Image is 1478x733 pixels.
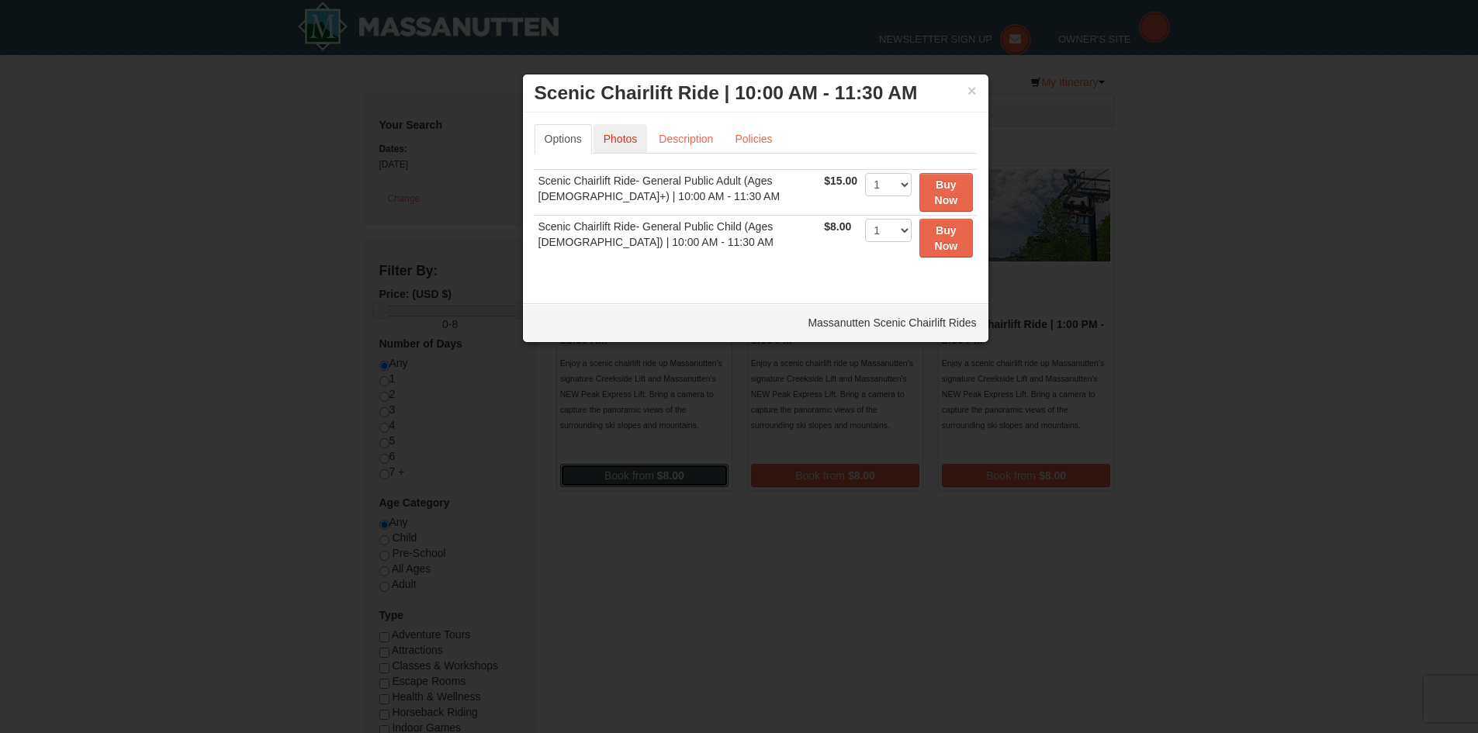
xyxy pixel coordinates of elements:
span: $15.00 [824,175,857,187]
button: Buy Now [919,219,972,258]
div: Massanutten Scenic Chairlift Rides [523,303,988,342]
a: Photos [594,124,648,154]
h3: Scenic Chairlift Ride | 10:00 AM - 11:30 AM [535,81,977,105]
a: Options [535,124,592,154]
td: Scenic Chairlift Ride- General Public Child (Ages [DEMOGRAPHIC_DATA]) | 10:00 AM - 11:30 AM [535,215,821,261]
a: Policies [725,124,782,154]
button: Buy Now [919,173,972,212]
strong: Buy Now [935,178,958,206]
button: × [967,83,977,99]
span: $8.00 [824,220,851,233]
a: Description [649,124,723,154]
strong: Buy Now [935,224,958,252]
td: Scenic Chairlift Ride- General Public Adult (Ages [DEMOGRAPHIC_DATA]+) | 10:00 AM - 11:30 AM [535,169,821,215]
